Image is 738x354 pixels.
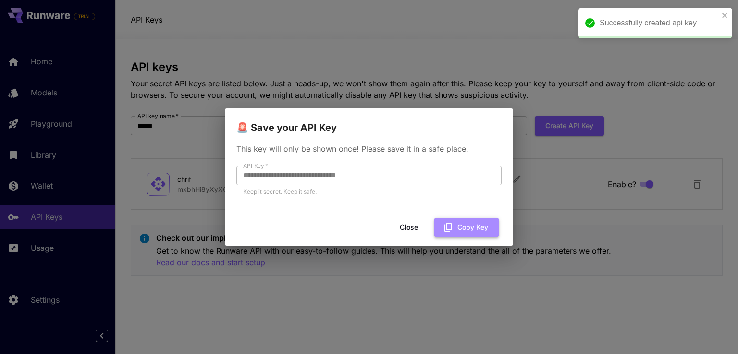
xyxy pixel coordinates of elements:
label: API Key [243,162,268,170]
button: Close [387,218,430,237]
button: Copy Key [434,218,499,237]
p: Keep it secret. Keep it safe. [243,187,495,197]
button: close [722,12,728,19]
div: Successfully created api key [600,17,719,29]
p: This key will only be shown once! Please save it in a safe place. [236,143,502,154]
h2: 🚨 Save your API Key [225,108,513,135]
